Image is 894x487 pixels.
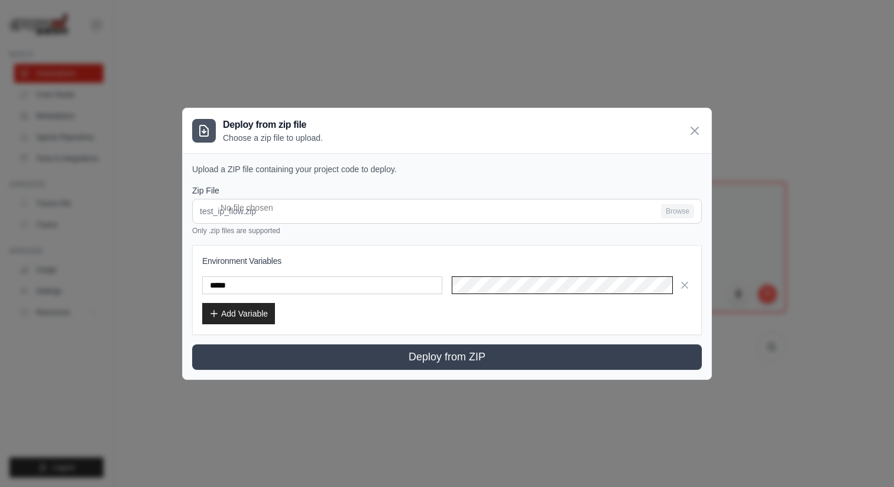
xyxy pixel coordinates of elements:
h3: Environment Variables [202,255,692,267]
button: Add Variable [202,303,275,324]
label: Zip File [192,185,702,196]
input: test_ip_flow.zip Browse [192,199,702,224]
p: Only .zip files are supported [192,226,702,236]
button: Deploy from ZIP [192,344,702,370]
p: Upload a ZIP file containing your project code to deploy. [192,163,702,175]
h3: Deploy from zip file [223,118,323,132]
p: Choose a zip file to upload. [223,132,323,144]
